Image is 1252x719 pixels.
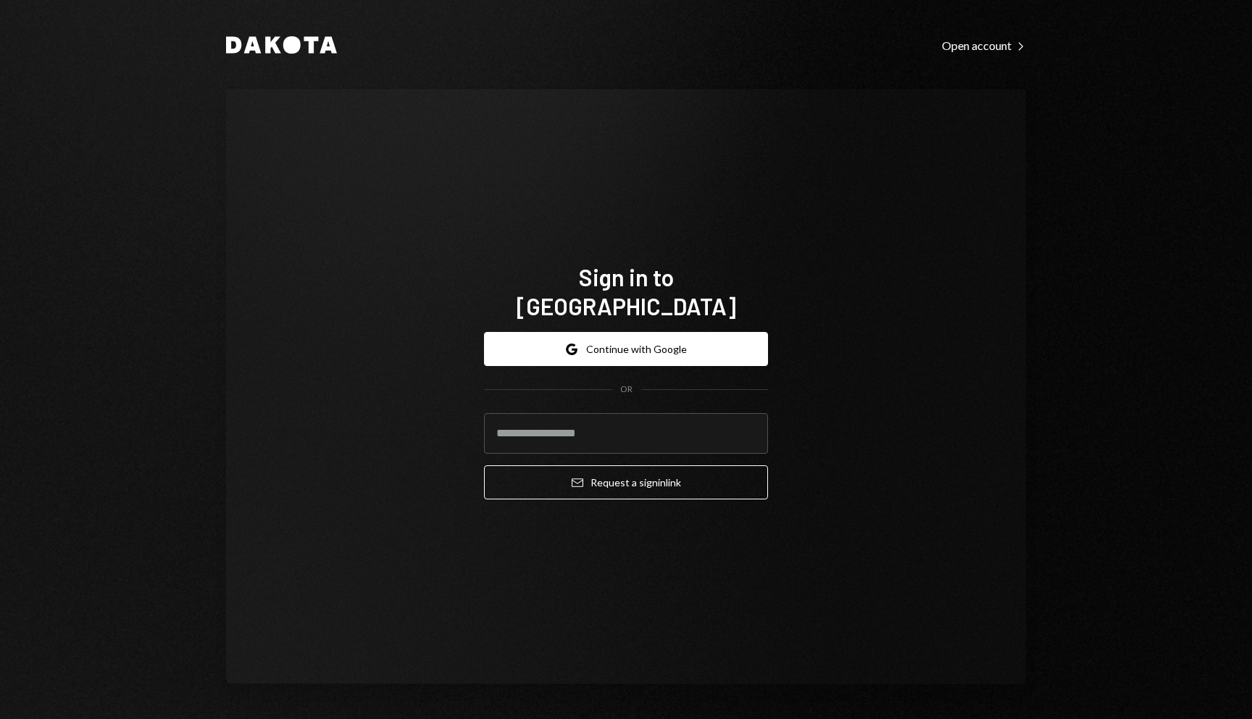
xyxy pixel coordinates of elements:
[942,37,1026,53] a: Open account
[484,465,768,499] button: Request a signinlink
[942,38,1026,53] div: Open account
[484,332,768,366] button: Continue with Google
[484,262,768,320] h1: Sign in to [GEOGRAPHIC_DATA]
[620,383,633,396] div: OR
